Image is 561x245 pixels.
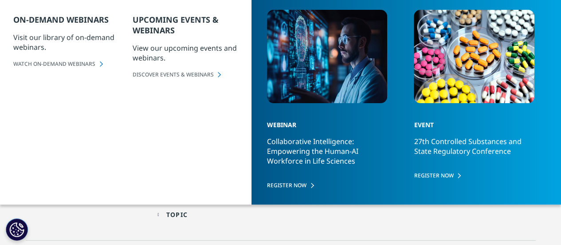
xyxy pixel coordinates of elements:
a: WATCH ON-DEMAND WEBINARS [13,60,132,68]
h5: ON-DEMAND WEBINARS [13,14,126,32]
a: REGISTER NOW [267,181,388,189]
p: Collaborative Intelligence: Empowering the Human-AI Workforce in Life Sciences [267,137,388,174]
h5: Webinar [267,105,381,137]
div: Topic facet. [166,210,188,219]
img: 4070_futuristic-telemedicine-services-using-ai-diagnostic-tools_navigation.jpg [267,10,388,103]
h5: EVENT [414,105,528,137]
button: Cookies Settings [6,218,28,241]
img: 132_pharmaceutircal-research.jpg [414,10,534,103]
h5: UPCOMING EVENTS & WEBINARS [132,14,245,43]
a: REGISTER NOW [414,172,534,179]
a: DISCOVER EVENTS & WEBINARS [132,71,251,78]
p: 27th Controlled Substances and State Regulatory Conference [414,137,534,164]
p: Visit our library of on-demand webinars. [13,32,132,60]
p: View our upcoming events and webinars. [132,43,251,71]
